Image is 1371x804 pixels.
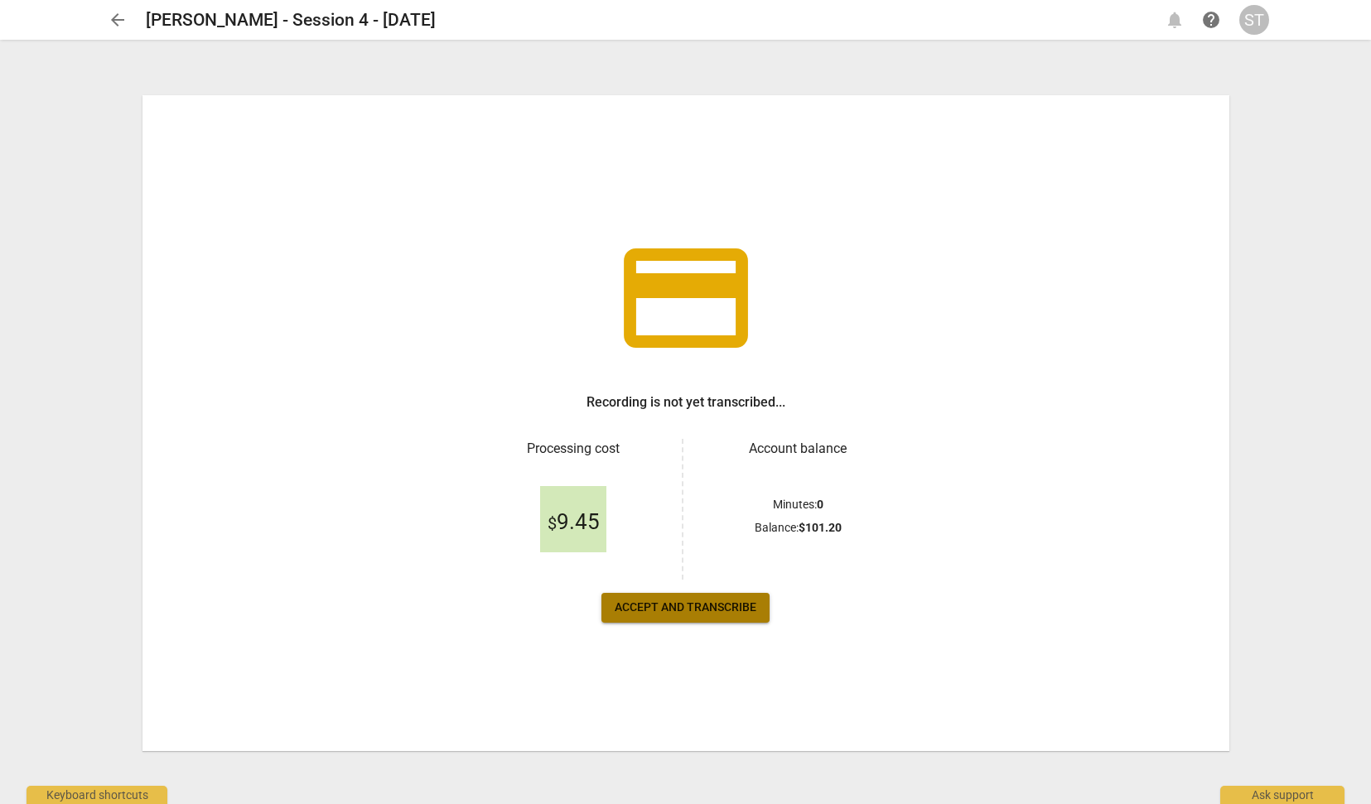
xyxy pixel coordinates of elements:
p: Balance : [755,519,842,537]
b: $ 101.20 [799,521,842,534]
a: Help [1196,5,1226,35]
span: Accept and transcribe [615,599,756,616]
h2: [PERSON_NAME] - Session 4 - [DATE] [146,10,436,31]
h3: Account balance [703,439,893,459]
button: Accept and transcribe [601,593,770,623]
p: Minutes : [773,496,823,513]
div: Ask support [1220,786,1344,804]
span: help [1201,10,1221,30]
button: ST [1239,5,1269,35]
h3: Processing cost [479,439,669,459]
span: arrow_back [108,10,128,30]
h3: Recording is not yet transcribed... [587,392,785,412]
span: credit_card [611,224,760,373]
span: $ [548,513,557,533]
span: 9.45 [548,510,600,535]
div: Keyboard shortcuts [27,786,167,804]
b: 0 [817,498,823,511]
